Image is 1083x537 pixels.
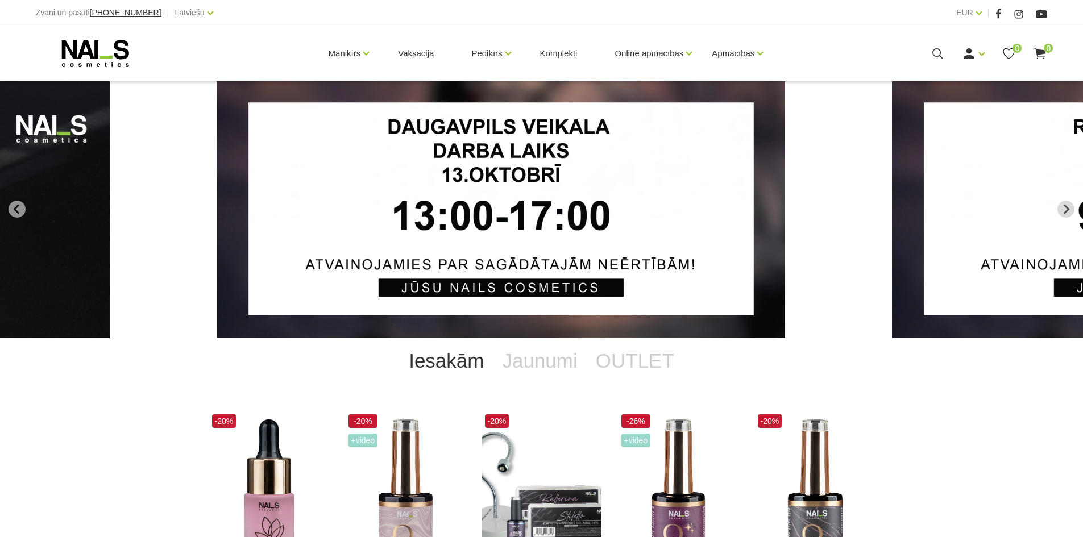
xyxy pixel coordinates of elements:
span: -26% [621,414,651,428]
span: 0 [1013,44,1022,53]
button: Next slide [1057,201,1074,218]
a: Online apmācības [615,31,683,76]
a: Apmācības [712,31,754,76]
span: -20% [348,414,378,428]
a: Iesakām [400,338,493,384]
a: EUR [956,6,973,19]
span: -20% [212,414,236,428]
span: | [987,6,990,20]
span: +Video [348,434,378,447]
span: -20% [485,414,509,428]
a: Latviešu [175,6,205,19]
a: Komplekti [531,26,587,81]
span: | [167,6,169,20]
button: Go to last slide [9,201,26,218]
a: 0 [1033,47,1047,61]
a: Jaunumi [493,338,586,384]
a: 0 [1002,47,1016,61]
a: [PHONE_NUMBER] [90,9,161,17]
span: [PHONE_NUMBER] [90,8,161,17]
a: Manikīrs [329,31,361,76]
span: 0 [1044,44,1053,53]
span: +Video [621,434,651,447]
a: Vaksācija [389,26,443,81]
span: -20% [758,414,782,428]
li: 1 of 13 [217,80,866,338]
a: OUTLET [587,338,683,384]
div: Zvani un pasūti [36,6,161,20]
a: Pedikīrs [471,31,502,76]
